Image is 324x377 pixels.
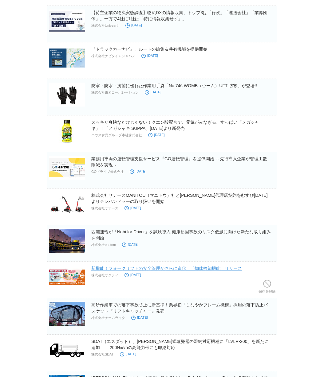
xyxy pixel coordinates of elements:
[49,302,85,326] img: 高所作業車での落下事故防止に新基準！業界初「しなやかフレーム機構」採用の落下防止バスケット『リフトキャッチャー』発売
[91,316,125,320] p: 株式会社チームライク
[91,83,257,88] a: 防寒・防水・抗菌に優れた作業用手袋「No.746 WOMB（ウーム）UFT 防寒」が登場!!
[49,265,85,289] img: 新機能！フォークリフトの安全管理がさらに進化 「物体検知機能」リリース
[145,90,161,94] time: [DATE]
[91,273,118,278] p: 株式会社ザクティ
[91,120,259,131] a: スッキリ爽快なだけじゃない！クエン酸配合で、元気がみなぎる、すっぱい「メガシャキ」！「メガシャキ SUPPA」[DATE]より新発売
[259,278,275,298] a: 保存を解除
[91,243,116,247] p: 株式会社enstem
[91,266,242,271] a: 新機能！フォークリフトの安全管理がさらに進化 「物体検知機能」リリース
[130,169,146,173] time: [DATE]
[131,316,148,319] time: [DATE]
[124,206,141,210] time: [DATE]
[124,273,141,277] time: [DATE]
[148,133,165,137] time: [DATE]
[91,352,114,357] p: 株式会社SDAT
[91,339,269,350] a: SDAT（エスダット）、[PERSON_NAME]式蒸発器の即納対応機種に「LVLR-200」を新たに追加 ― 200N㎥/hの高能力帯にも即納対応 ―
[91,10,267,21] a: 【荷主企業の物流実態調査】物流DXの情報収集、トップ3は「行政」「運送会社」「業界団体」。一方で4社に1社は「特に情報収集せず」。
[49,156,85,180] img: 業務用車両の運転管理支援サービス『GO運転管理』を提供開始 ～先行導入企業が管理工数削減を実現～
[91,47,207,52] a: 『トラックカーナビ』、ルートの編集＆共有機能を提供開始
[91,206,118,211] p: 株式会社サナース
[91,302,268,313] a: 高所作業車での落下事故防止に新基準！業界初「しなやかフレーム機構」採用の落下防止バスケット『リフトキャッチャー』発売
[49,119,85,143] img: スッキリ爽快なだけじゃない！クエン酸配合で、元気がみなぎる、すっぱい「メガシャキ」！「メガシャキ SUPPA」2025年9月1日（月）より新発売
[91,23,119,28] p: 株式会社Univearth
[49,46,85,70] img: 『トラックカーナビ』、ルートの編集＆共有機能を提供開始
[91,90,139,95] p: 株式会社東和コーポレーション
[125,23,142,27] time: [DATE]
[91,133,142,138] p: ハウス食品グループ本社株式会社
[91,169,124,174] p: GOドライブ株式会社
[49,192,85,216] img: 株式会社サナースMANITOU（マニトウ）社と正規代理店契約をむすび8月25日よりテレハンドラーの取り扱いを開始
[91,54,135,58] p: 株式会社ナビタイムジャパン
[122,243,139,246] time: [DATE]
[91,229,271,240] a: 西濃運輸が「Nobi for Driver」を試験導入 健康起因事故のリスク低減に向けた新たな取り組みを開始
[91,193,268,204] a: 株式会社サナースMANITOU（マニトウ）社と[PERSON_NAME]代理店契約をむすび[DATE]よりテレハンドラーの取り扱いを開始
[49,338,85,362] img: SDAT（エスダット）、空温式蒸発器の即納対応機種に「LVLR-200」を新たに追加 ― 200N㎥/hの高能力帯にも即納対応 ―
[141,54,158,57] time: [DATE]
[49,10,85,33] img: 【荷主企業の物流実態調査】物流DXの情報収集、トップ3は「行政」「運送会社」「業界団体」。一方で4社に1社は「特に情報収集せず」。
[91,156,267,167] a: 業務用車両の運転管理支援サービス『GO運転管理』を提供開始 ～先行導入企業が管理工数削減を実現～
[49,229,85,253] img: 西濃運輸が「Nobi for Driver」を試験導入 健康起因事故のリスク低減に向けた新たな取り組みを開始
[49,83,85,107] img: 防寒・防水・抗菌に優れた作業用手袋「No.746 WOMB（ウーム）UFT 防寒」が登場!!
[120,352,136,356] time: [DATE]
